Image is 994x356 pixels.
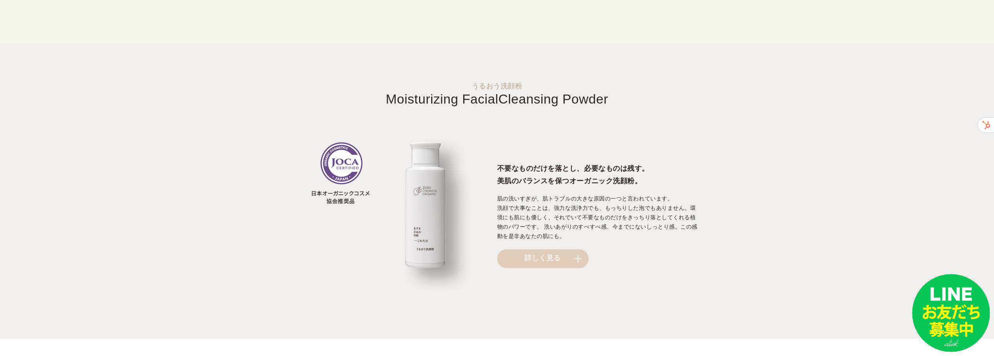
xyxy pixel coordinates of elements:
[497,163,698,188] h3: 不要なものだけを落とし、必要なものは残す。 美肌のバランスを保つオーガニック洗顔粉。
[912,274,990,352] img: small_line.png
[386,92,608,106] span: Moisturizing Facial Cleansing Powder
[16,82,978,89] small: うるおう洗顔粉
[296,139,497,292] img: うるおう洗顔粉
[497,194,698,241] p: 肌の洗いすぎが、肌トラブルの大きな原因の一つと言われています。 洗顔で大事なことは、強力な洗浄力でも、もっちりした泡でもありません。環境にも肌にも優しく、それでいて不要なものだけをきっちり落とし...
[497,249,589,268] a: 詳しく見る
